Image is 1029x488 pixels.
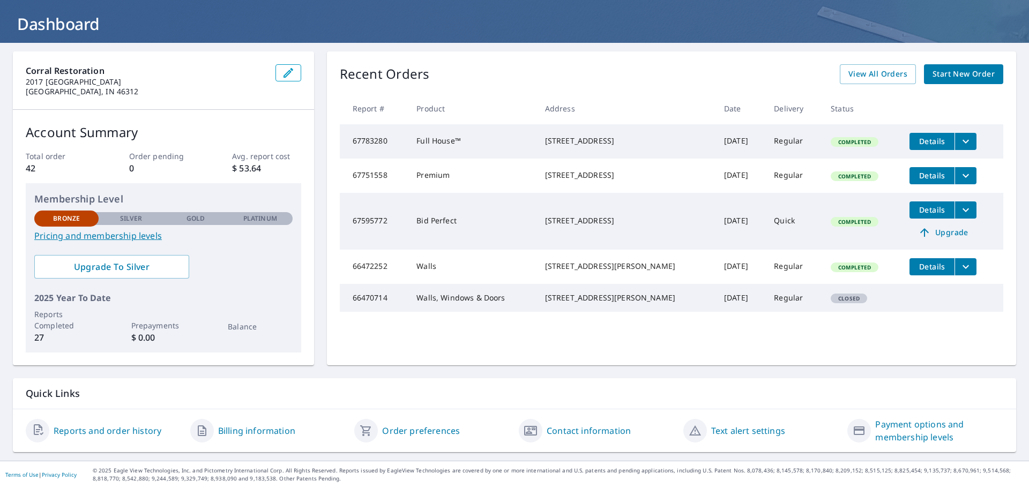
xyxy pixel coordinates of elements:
[13,13,1016,35] h1: Dashboard
[93,467,1024,483] p: © 2025 Eagle View Technologies, Inc. and Pictometry International Corp. All Rights Reserved. Repo...
[408,93,536,124] th: Product
[131,331,196,344] p: $ 0.00
[408,193,536,250] td: Bid Perfect
[34,255,189,279] a: Upgrade To Silver
[545,261,707,272] div: [STREET_ADDRESS][PERSON_NAME]
[909,133,955,150] button: detailsBtn-67783280
[916,261,948,272] span: Details
[832,264,877,271] span: Completed
[916,226,970,239] span: Upgrade
[26,151,94,162] p: Total order
[340,64,430,84] p: Recent Orders
[120,214,143,223] p: Silver
[955,133,976,150] button: filesDropdownBtn-67783280
[765,250,822,284] td: Regular
[129,151,198,162] p: Order pending
[545,215,707,226] div: [STREET_ADDRESS]
[715,159,765,193] td: [DATE]
[129,162,198,175] p: 0
[765,284,822,312] td: Regular
[536,93,715,124] th: Address
[832,172,877,180] span: Completed
[715,193,765,250] td: [DATE]
[340,250,408,284] td: 66472252
[5,471,39,478] a: Terms of Use
[243,214,277,223] p: Platinum
[340,284,408,312] td: 66470714
[34,229,293,242] a: Pricing and membership levels
[54,424,161,437] a: Reports and order history
[43,261,181,273] span: Upgrade To Silver
[42,471,77,478] a: Privacy Policy
[711,424,785,437] a: Text alert settings
[340,93,408,124] th: Report #
[26,77,267,87] p: 2017 [GEOGRAPHIC_DATA]
[26,64,267,77] p: Corral Restoration
[340,124,408,159] td: 67783280
[187,214,205,223] p: Gold
[832,218,877,226] span: Completed
[228,321,292,332] p: Balance
[916,205,948,215] span: Details
[545,170,707,181] div: [STREET_ADDRESS]
[715,250,765,284] td: [DATE]
[875,418,1003,444] a: Payment options and membership levels
[232,151,301,162] p: Avg. report cost
[26,387,1003,400] p: Quick Links
[5,471,77,478] p: |
[26,87,267,96] p: [GEOGRAPHIC_DATA], IN 46312
[715,284,765,312] td: [DATE]
[408,159,536,193] td: Premium
[53,214,80,223] p: Bronze
[545,136,707,146] div: [STREET_ADDRESS]
[26,123,301,142] p: Account Summary
[545,292,707,303] div: [STREET_ADDRESS][PERSON_NAME]
[933,67,995,81] span: Start New Order
[916,170,948,181] span: Details
[840,64,916,84] a: View All Orders
[924,64,1003,84] a: Start New Order
[715,124,765,159] td: [DATE]
[408,124,536,159] td: Full House™
[765,93,822,124] th: Delivery
[955,258,976,275] button: filesDropdownBtn-66472252
[909,224,976,241] a: Upgrade
[34,192,293,206] p: Membership Level
[715,93,765,124] th: Date
[34,291,293,304] p: 2025 Year To Date
[765,124,822,159] td: Regular
[218,424,295,437] a: Billing information
[832,295,866,302] span: Closed
[131,320,196,331] p: Prepayments
[916,136,948,146] span: Details
[909,167,955,184] button: detailsBtn-67751558
[340,159,408,193] td: 67751558
[408,250,536,284] td: Walls
[765,159,822,193] td: Regular
[232,162,301,175] p: $ 53.64
[848,67,907,81] span: View All Orders
[909,258,955,275] button: detailsBtn-66472252
[832,138,877,146] span: Completed
[408,284,536,312] td: Walls, Windows & Doors
[547,424,631,437] a: Contact information
[26,162,94,175] p: 42
[822,93,901,124] th: Status
[765,193,822,250] td: Quick
[340,193,408,250] td: 67595772
[955,201,976,219] button: filesDropdownBtn-67595772
[34,309,99,331] p: Reports Completed
[909,201,955,219] button: detailsBtn-67595772
[382,424,460,437] a: Order preferences
[34,331,99,344] p: 27
[955,167,976,184] button: filesDropdownBtn-67751558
